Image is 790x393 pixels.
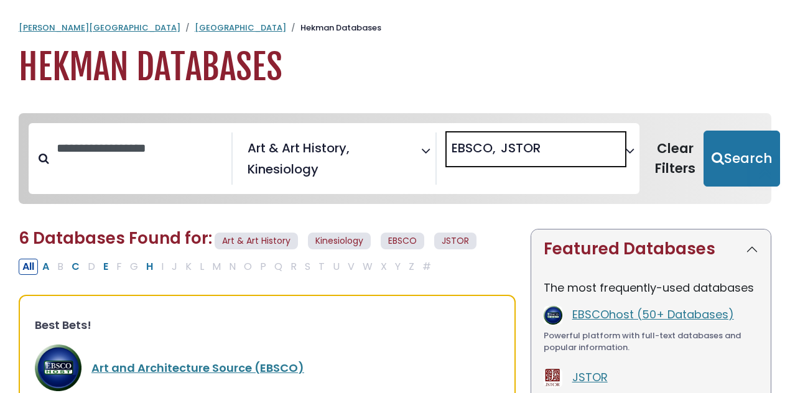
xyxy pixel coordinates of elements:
[501,139,541,157] span: JSTOR
[572,307,734,322] a: EBSCOhost (50+ Databases)
[19,227,212,249] span: 6 Databases Found for:
[39,259,53,275] button: Filter Results A
[91,360,304,376] a: Art and Architecture Source (EBSCO)
[215,233,298,249] span: Art & Art History
[19,113,771,205] nav: Search filters
[531,229,771,269] button: Featured Databases
[447,139,496,157] li: EBSCO
[544,330,758,354] div: Powerful platform with full-text databases and popular information.
[19,22,771,34] nav: breadcrumb
[496,139,541,157] li: JSTOR
[19,259,38,275] button: All
[572,369,608,385] a: JSTOR
[68,259,83,275] button: Filter Results C
[286,22,381,34] li: Hekman Databases
[195,22,286,34] a: [GEOGRAPHIC_DATA]
[100,259,112,275] button: Filter Results E
[248,139,350,157] span: Art & Art History
[308,233,371,249] span: Kinesiology
[452,139,496,157] span: EBSCO
[243,160,318,178] li: Kinesiology
[49,138,231,159] input: Search database by title or keyword
[321,166,330,179] textarea: Search
[434,233,476,249] span: JSTOR
[35,318,500,332] h3: Best Bets!
[704,131,780,187] button: Submit for Search Results
[543,146,552,159] textarea: Search
[544,279,758,296] p: The most frequently-used databases
[647,131,704,187] button: Clear Filters
[248,160,318,178] span: Kinesiology
[19,47,771,88] h1: Hekman Databases
[142,259,157,275] button: Filter Results H
[742,161,787,184] a: Back to Top
[381,233,424,249] span: EBSCO
[19,258,436,274] div: Alpha-list to filter by first letter of database name
[19,22,180,34] a: [PERSON_NAME][GEOGRAPHIC_DATA]
[243,139,350,157] li: Art & Art History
